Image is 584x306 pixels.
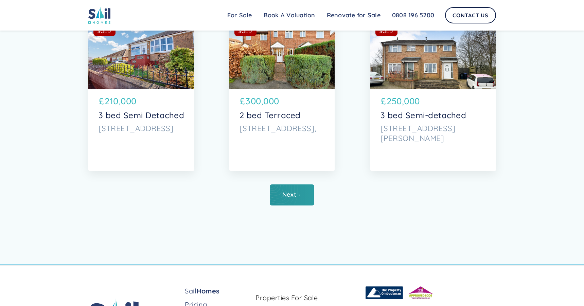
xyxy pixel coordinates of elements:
a: 0808 196 5200 [386,8,440,22]
p: £ [99,94,104,108]
a: SailHomes [185,286,250,296]
p: £ [381,94,386,108]
a: Contact Us [445,7,496,23]
p: 3 bed Semi-detached [381,110,486,120]
strong: Homes [196,287,220,295]
p: 3 bed Semi Detached [99,110,184,120]
a: Properties For Sale [255,293,360,303]
div: Next [282,191,296,198]
img: sail home logo colored [88,7,111,24]
p: 210,000 [105,94,137,108]
p: [STREET_ADDRESS][PERSON_NAME] [381,124,486,143]
p: [STREET_ADDRESS], [240,124,324,133]
a: Book A Valuation [258,8,321,22]
p: 300,000 [246,94,279,108]
p: £ [240,94,245,108]
div: SOLD [238,28,252,35]
div: List [88,184,496,205]
p: [STREET_ADDRESS] [99,124,184,133]
a: Next Page [270,184,314,205]
a: SOLD£210,0003 bed Semi Detached[STREET_ADDRESS] [88,21,195,171]
a: SOLD£250,0003 bed Semi-detached[STREET_ADDRESS][PERSON_NAME] [370,21,496,171]
p: 250,000 [387,94,420,108]
a: Renovate for Sale [321,8,386,22]
p: 2 bed Terraced [240,110,324,120]
a: For Sale [222,8,258,22]
div: SOLD [98,28,111,35]
a: SOLD£300,0002 bed Terraced[STREET_ADDRESS], [229,21,335,171]
div: SOLD [379,28,393,35]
